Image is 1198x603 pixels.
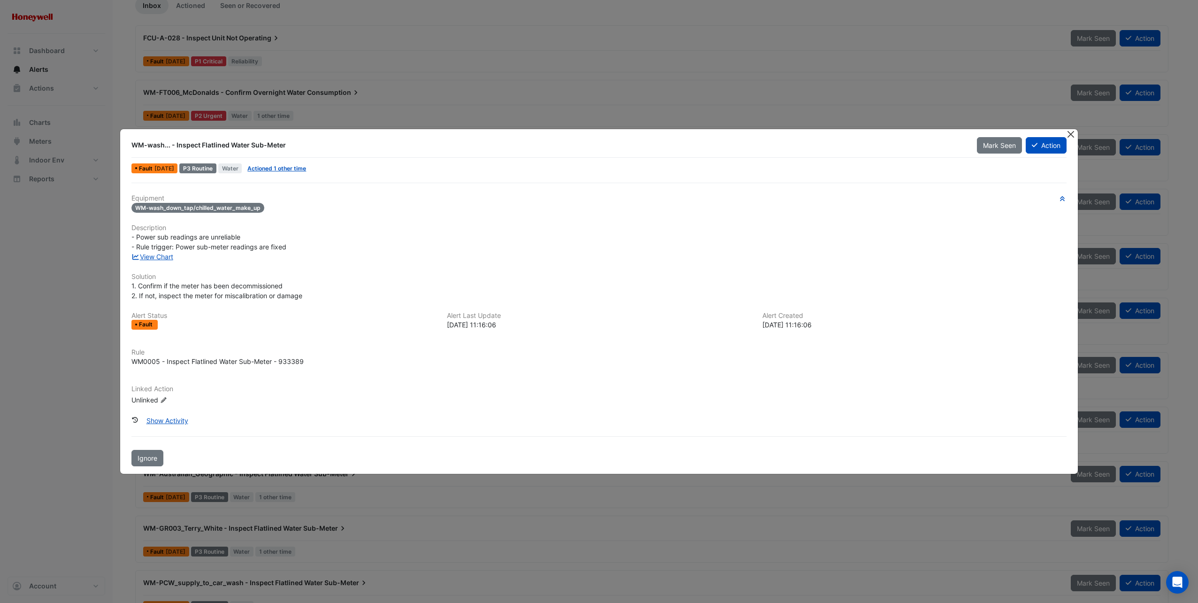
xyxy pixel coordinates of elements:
span: WM-wash_down_tap/chilled_water_make_up [131,203,264,213]
h6: Solution [131,273,1067,281]
h6: Alert Last Update [447,312,751,320]
span: Mon 11-Aug-2025 11:16 AEST [154,165,174,172]
h6: Linked Action [131,385,1067,393]
span: Ignore [138,454,157,462]
button: Close [1066,129,1076,139]
div: WM0005 - Inspect Flatlined Water Sub-Meter - 933389 [131,356,304,366]
span: Fault [139,166,154,171]
div: P3 Routine [179,163,216,173]
div: [DATE] 11:16:06 [762,320,1067,330]
span: - Power sub readings are unreliable - Rule trigger: Power sub-meter readings are fixed [131,233,286,251]
button: Mark Seen [977,137,1022,154]
span: Fault [139,322,154,327]
h6: Alert Status [131,312,436,320]
span: 1. Confirm if the meter has been decommissioned 2. If not, inspect the meter for miscalibration o... [131,282,302,300]
div: WM-wash... - Inspect Flatlined Water Sub-Meter [131,140,965,150]
a: Actioned 1 other time [247,165,306,172]
button: Action [1026,137,1067,154]
button: Ignore [131,450,163,466]
div: [DATE] 11:16:06 [447,320,751,330]
span: Water [218,163,242,173]
h6: Rule [131,348,1067,356]
div: Open Intercom Messenger [1166,571,1189,594]
div: Unlinked [131,394,244,404]
a: View Chart [131,253,173,261]
button: Show Activity [140,412,194,429]
h6: Equipment [131,194,1067,202]
span: Mark Seen [983,141,1016,149]
h6: Description [131,224,1067,232]
h6: Alert Created [762,312,1067,320]
fa-icon: Edit Linked Action [160,396,167,403]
